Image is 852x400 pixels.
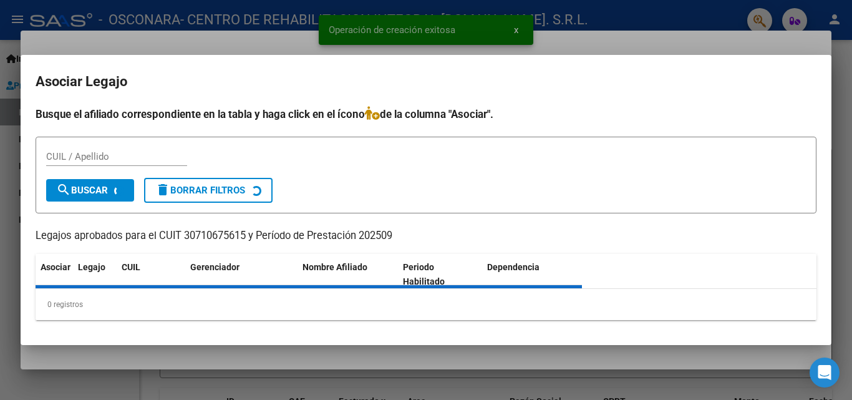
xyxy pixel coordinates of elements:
[117,254,185,295] datatable-header-cell: CUIL
[398,254,482,295] datatable-header-cell: Periodo Habilitado
[155,182,170,197] mat-icon: delete
[36,228,816,244] p: Legajos aprobados para el CUIT 30710675615 y Período de Prestación 202509
[36,254,73,295] datatable-header-cell: Asociar
[56,182,71,197] mat-icon: search
[56,185,108,196] span: Buscar
[36,106,816,122] h4: Busque el afiliado correspondiente en la tabla y haga click en el ícono de la columna "Asociar".
[155,185,245,196] span: Borrar Filtros
[403,262,445,286] span: Periodo Habilitado
[190,262,240,272] span: Gerenciador
[303,262,367,272] span: Nombre Afiliado
[78,262,105,272] span: Legajo
[298,254,398,295] datatable-header-cell: Nombre Afiliado
[487,262,540,272] span: Dependencia
[41,262,70,272] span: Asociar
[810,358,840,388] div: Open Intercom Messenger
[482,254,583,295] datatable-header-cell: Dependencia
[144,178,273,203] button: Borrar Filtros
[73,254,117,295] datatable-header-cell: Legajo
[185,254,298,295] datatable-header-cell: Gerenciador
[46,179,134,202] button: Buscar
[36,70,816,94] h2: Asociar Legajo
[36,289,816,320] div: 0 registros
[122,262,140,272] span: CUIL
